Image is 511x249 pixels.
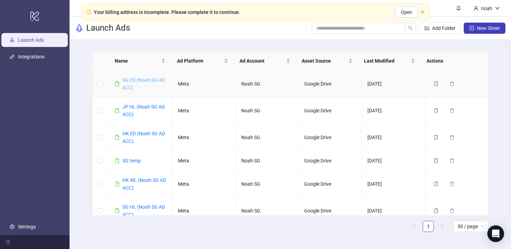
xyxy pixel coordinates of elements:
[234,51,296,71] th: Ad Account
[433,108,438,113] span: copy
[86,23,130,34] h3: Launch Ads
[299,151,362,171] td: Google Drive
[401,9,412,15] span: Open
[453,221,488,232] div: Page Size
[122,104,165,117] a: JP HL (Noah SG AD ACC)
[236,171,299,198] td: Noah SG
[172,97,236,124] td: Meta
[94,8,240,16] div: Your billing address is incomplete. Please complete it to continue.
[299,124,362,151] td: Google Drive
[421,10,425,14] span: close
[109,51,171,71] th: Name
[236,124,299,151] td: Noah SG
[495,6,500,11] span: down
[433,158,438,163] span: copy
[362,171,425,198] td: [DATE]
[409,221,420,232] button: left
[449,81,454,86] span: delete
[299,171,362,198] td: Google Drive
[299,198,362,224] td: Google Drive
[421,10,425,15] button: close
[358,51,421,71] th: Last Modified
[18,38,44,43] a: Launch Ads
[236,198,299,224] td: Noah SG
[236,71,299,97] td: Noah SG
[478,5,495,12] div: noah
[299,71,362,97] td: Google Drive
[409,221,420,232] li: Previous Page
[421,51,483,71] th: Actions
[18,224,36,230] a: Settings
[449,182,454,186] span: delete
[122,131,165,144] a: HK ED (Noah SG AD ACC)
[364,57,409,65] span: Last Modified
[6,240,10,244] span: menu-fold
[457,221,484,232] span: 50 / page
[362,198,425,224] td: [DATE]
[115,57,160,65] span: Name
[395,7,418,18] button: Open
[122,177,166,191] a: HK WL (Noah SG AD ACC)
[464,23,505,34] button: New Sheet
[408,26,413,31] span: search
[122,77,165,90] a: SG ED (Noah SG AD ACC)
[487,225,504,242] div: Open Intercom Messenger
[115,108,120,113] span: file
[172,198,236,224] td: Meta
[440,224,444,228] span: right
[171,51,234,71] th: Ad Platform
[449,158,454,163] span: delete
[362,71,425,97] td: [DATE]
[18,54,44,60] a: Integrations
[432,25,455,31] span: Add Folder
[419,23,461,34] button: Add Folder
[296,51,358,71] th: Asset Source
[456,6,461,10] span: bell
[433,208,438,213] span: copy
[172,124,236,151] td: Meta
[115,208,120,213] span: file
[437,221,448,232] li: Next Page
[433,81,438,86] span: copy
[469,26,474,31] span: plus-square
[172,171,236,198] td: Meta
[437,221,448,232] button: right
[299,97,362,124] td: Google Drive
[115,135,120,140] span: file
[449,135,454,140] span: delete
[433,182,438,186] span: copy
[412,224,416,228] span: left
[240,57,285,65] span: Ad Account
[473,6,478,11] span: user
[424,26,429,31] span: folder-add
[449,108,454,113] span: delete
[423,221,433,232] a: 1
[122,158,141,163] a: SG temp
[362,124,425,151] td: [DATE]
[115,158,120,163] span: file
[236,97,299,124] td: Noah SG
[86,10,91,15] span: exclamation-circle
[115,81,120,86] span: file
[75,24,83,32] span: rocket
[122,204,165,217] a: SG HL (Noah SG AD ACC)
[177,57,222,65] span: Ad Platform
[115,182,120,186] span: file
[172,151,236,171] td: Meta
[449,208,454,213] span: delete
[302,57,347,65] span: Asset Source
[172,71,236,97] td: Meta
[433,135,438,140] span: copy
[477,25,500,31] span: New Sheet
[362,97,425,124] td: [DATE]
[236,151,299,171] td: Noah SG
[362,151,425,171] td: [DATE]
